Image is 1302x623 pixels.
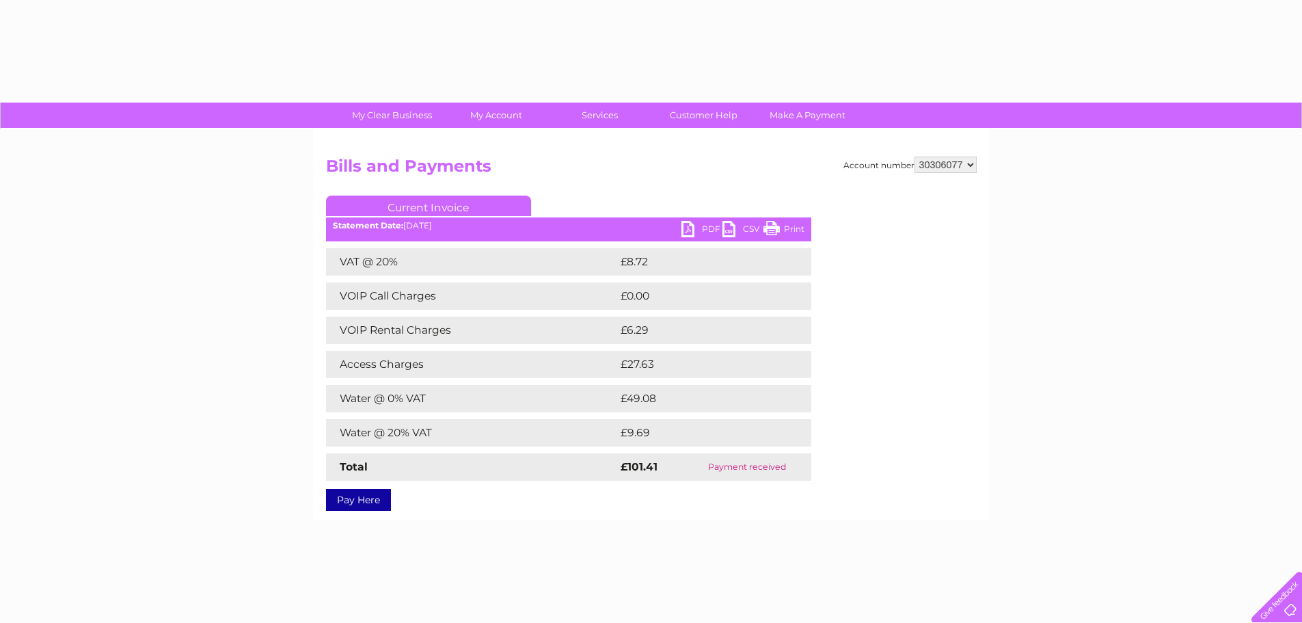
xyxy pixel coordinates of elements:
[326,419,617,447] td: Water @ 20% VAT
[843,157,977,173] div: Account number
[543,103,656,128] a: Services
[722,221,763,241] a: CSV
[326,157,977,183] h2: Bills and Payments
[326,196,531,216] a: Current Invoice
[326,385,617,412] td: Water @ 0% VAT
[683,453,811,481] td: Payment received
[326,489,391,511] a: Pay Here
[647,103,760,128] a: Customer Help
[340,460,368,473] strong: Total
[617,248,779,276] td: £8.72
[681,221,722,241] a: PDF
[326,221,811,230] div: [DATE]
[617,282,780,310] td: £0.00
[617,351,783,378] td: £27.63
[336,103,448,128] a: My Clear Business
[617,385,785,412] td: £49.08
[326,248,617,276] td: VAT @ 20%
[326,282,617,310] td: VOIP Call Charges
[621,460,657,473] strong: £101.41
[617,419,781,447] td: £9.69
[617,317,779,344] td: £6.29
[763,221,804,241] a: Print
[333,220,403,230] b: Statement Date:
[326,351,617,378] td: Access Charges
[751,103,864,128] a: Make A Payment
[439,103,552,128] a: My Account
[326,317,617,344] td: VOIP Rental Charges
